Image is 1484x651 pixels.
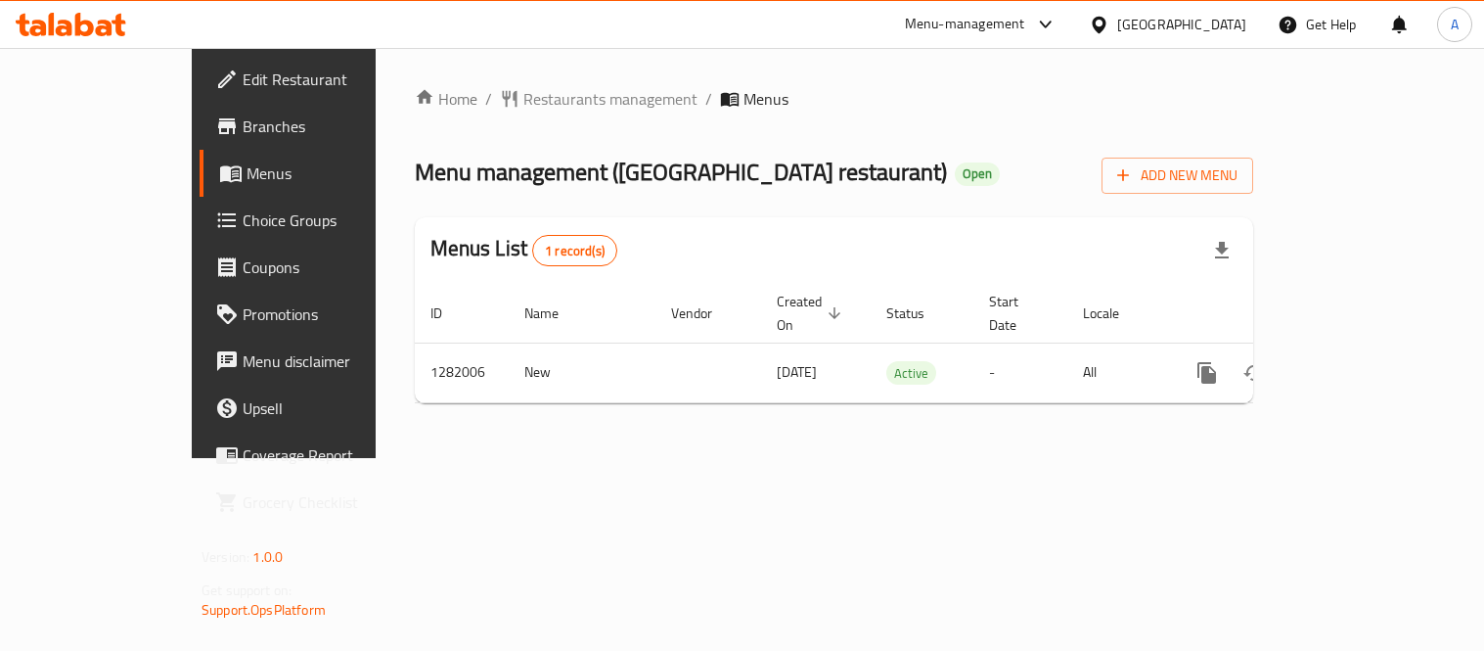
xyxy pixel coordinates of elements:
[247,162,424,185] span: Menus
[200,56,439,103] a: Edit Restaurant
[200,103,439,150] a: Branches
[533,242,616,260] span: 1 record(s)
[524,302,584,325] span: Name
[252,544,283,570] span: 1.0.0
[509,343,655,402] td: New
[200,291,439,338] a: Promotions
[777,290,847,337] span: Created On
[1198,227,1245,274] div: Export file
[243,209,424,232] span: Choice Groups
[200,432,439,479] a: Coverage Report
[243,256,424,279] span: Coupons
[200,244,439,291] a: Coupons
[973,343,1067,402] td: -
[1117,14,1246,35] div: [GEOGRAPHIC_DATA]
[886,302,950,325] span: Status
[1231,349,1278,396] button: Change Status
[1067,343,1168,402] td: All
[989,290,1044,337] span: Start Date
[243,490,424,514] span: Grocery Checklist
[200,385,439,432] a: Upsell
[202,544,249,570] span: Version:
[202,597,326,623] a: Support.OpsPlatform
[886,362,936,385] span: Active
[415,343,509,402] td: 1282006
[200,338,439,385] a: Menu disclaimer
[1117,163,1237,188] span: Add New Menu
[671,302,738,325] span: Vendor
[500,87,697,111] a: Restaurants management
[243,68,424,91] span: Edit Restaurant
[243,302,424,326] span: Promotions
[955,165,1000,182] span: Open
[415,87,477,111] a: Home
[523,87,697,111] span: Restaurants management
[200,479,439,526] a: Grocery Checklist
[243,115,424,138] span: Branches
[200,197,439,244] a: Choice Groups
[532,235,617,266] div: Total records count
[905,13,1025,36] div: Menu-management
[485,87,492,111] li: /
[243,349,424,373] span: Menu disclaimer
[415,284,1387,403] table: enhanced table
[1184,349,1231,396] button: more
[430,302,468,325] span: ID
[705,87,712,111] li: /
[1168,284,1387,344] th: Actions
[1083,302,1145,325] span: Locale
[415,150,947,194] span: Menu management ( [GEOGRAPHIC_DATA] restaurant )
[1451,14,1459,35] span: A
[202,578,292,603] span: Get support on:
[415,87,1253,111] nav: breadcrumb
[243,396,424,420] span: Upsell
[243,443,424,467] span: Coverage Report
[955,163,1000,186] div: Open
[200,150,439,197] a: Menus
[743,87,788,111] span: Menus
[430,234,617,266] h2: Menus List
[777,359,817,385] span: [DATE]
[1102,158,1253,194] button: Add New Menu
